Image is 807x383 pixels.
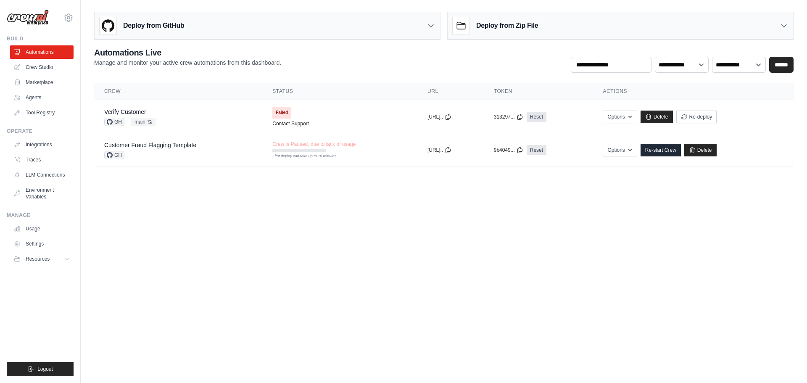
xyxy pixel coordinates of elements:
a: Delete [684,144,717,156]
th: Status [262,83,417,100]
a: Marketplace [10,76,74,89]
a: Agents [10,91,74,104]
a: Traces [10,153,74,166]
img: Logo [7,10,49,26]
a: Re-start Crew [641,144,681,156]
button: Logout [7,362,74,376]
iframe: Chat Widget [765,343,807,383]
a: Customer Fraud Flagging Template [104,142,196,148]
button: Options [603,111,637,123]
a: Reset [527,145,546,155]
th: URL [417,83,484,100]
th: Actions [593,83,794,100]
a: LLM Connections [10,168,74,182]
button: 9b4049... [494,147,523,153]
span: Failed [272,107,291,119]
button: Options [603,144,637,156]
a: Reset [527,112,546,122]
a: Automations [10,45,74,59]
div: First deploy can take up to 10 minutes [272,153,326,159]
button: Re-deploy [676,111,717,123]
a: Integrations [10,138,74,151]
span: GH [104,118,124,126]
div: Manage [7,212,74,219]
a: Contact Support [272,120,309,127]
h3: Deploy from Zip File [476,21,538,31]
span: Logout [37,366,53,372]
th: Token [484,83,593,100]
h3: Deploy from GitHub [123,21,184,31]
a: Delete [641,111,673,123]
a: Settings [10,237,74,251]
span: main [131,118,156,126]
button: Resources [10,252,74,266]
a: Verify Customer [104,108,146,115]
div: Build [7,35,74,42]
a: Crew Studio [10,61,74,74]
a: Environment Variables [10,183,74,203]
img: GitHub Logo [100,17,116,34]
a: Usage [10,222,74,235]
span: Resources [26,256,50,262]
h2: Automations Live [94,47,281,58]
button: 313297... [494,114,523,120]
p: Manage and monitor your active crew automations from this dashboard. [94,58,281,67]
span: GH [104,151,124,159]
div: Operate [7,128,74,135]
a: Tool Registry [10,106,74,119]
th: Crew [94,83,262,100]
span: Crew is Paused, due to lack of usage [272,141,356,148]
